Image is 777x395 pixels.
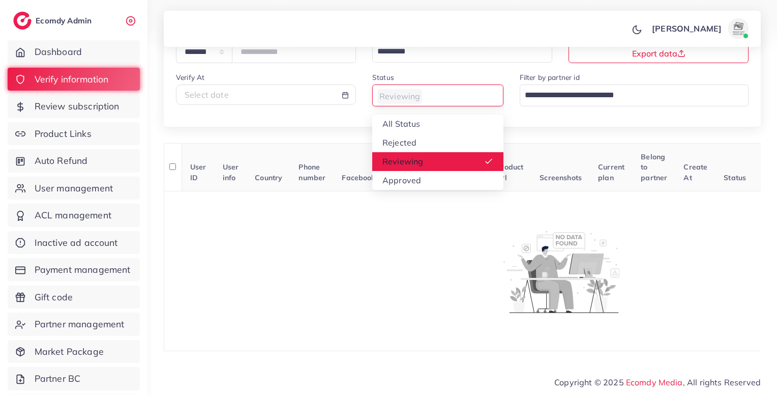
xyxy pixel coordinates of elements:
[35,154,88,167] span: Auto Refund
[8,340,140,363] a: Market Package
[646,18,753,39] a: [PERSON_NAME]avatar
[35,100,119,113] span: Review subscription
[35,263,131,276] span: Payment management
[503,230,619,313] img: No account
[8,258,140,281] a: Payment management
[569,43,749,63] button: Export data
[372,115,503,133] li: All Status
[520,72,580,82] label: Filter by partner id
[35,372,81,385] span: Partner BC
[728,18,749,39] img: avatar
[8,68,140,91] a: Verify information
[8,149,140,173] a: Auto Refund
[255,173,282,182] span: Country
[342,173,375,182] span: Facebook
[8,177,140,200] a: User management
[641,152,667,182] span: Belong to partner
[8,286,140,309] a: Gift code
[8,367,140,390] a: Partner BC
[13,12,94,30] a: logoEcomdy Admin
[36,16,94,25] h2: Ecomdy Admin
[223,162,239,182] span: User info
[372,72,394,82] label: Status
[35,209,111,222] span: ACL management
[683,162,707,182] span: Create At
[598,162,624,182] span: Current plan
[35,318,125,331] span: Partner management
[35,182,113,195] span: User management
[372,152,503,171] li: Reviewing
[372,84,503,106] div: Search for option
[683,376,761,388] span: , All rights Reserved
[35,236,118,249] span: Inactive ad account
[176,72,204,82] label: Verify At
[35,345,104,358] span: Market Package
[652,22,722,35] p: [PERSON_NAME]
[540,173,582,182] span: Screenshots
[35,291,73,304] span: Gift code
[35,45,82,59] span: Dashboard
[496,162,523,182] span: Product Url
[35,73,109,86] span: Verify information
[185,90,229,100] span: Select date
[554,376,761,388] span: Copyright © 2025
[372,133,503,152] li: Rejected
[8,313,140,336] a: Partner management
[374,87,490,104] input: Search for option
[8,231,140,255] a: Inactive ad account
[372,171,503,190] li: Approved
[520,84,749,106] div: Search for option
[13,12,32,30] img: logo
[8,40,140,64] a: Dashboard
[632,48,685,59] span: Export data
[190,162,206,182] span: User ID
[298,162,325,182] span: Phone number
[8,122,140,146] a: Product Links
[35,127,92,140] span: Product Links
[724,173,746,182] span: Status
[521,87,736,104] input: Search for option
[626,377,683,387] a: Ecomdy Media
[8,95,140,118] a: Review subscription
[8,204,140,227] a: ACL management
